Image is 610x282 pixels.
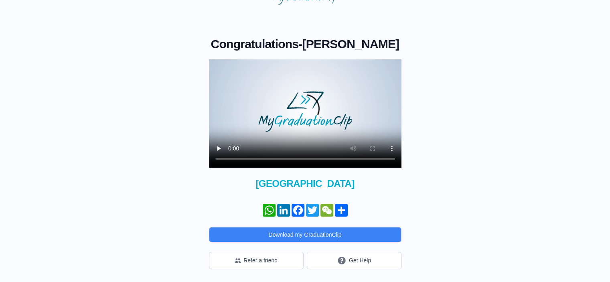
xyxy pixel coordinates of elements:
a: Twitter [305,204,320,217]
span: [PERSON_NAME] [302,37,399,51]
a: Facebook [291,204,305,217]
h1: - [209,37,401,51]
a: LinkedIn [276,204,291,217]
span: Congratulations [211,37,299,51]
button: Get Help [307,252,401,269]
a: WhatsApp [262,204,276,217]
a: WeChat [320,204,334,217]
span: [GEOGRAPHIC_DATA] [209,177,401,190]
button: Refer a friend [209,252,304,269]
a: Share [334,204,349,217]
button: Download my GraduationClip [209,227,401,242]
